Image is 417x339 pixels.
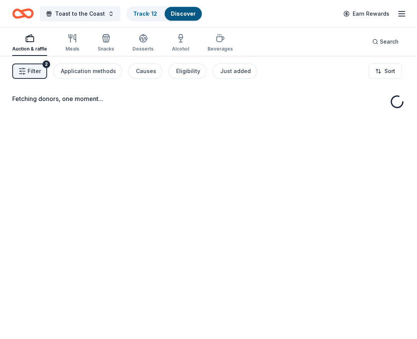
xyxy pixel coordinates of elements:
a: Earn Rewards [339,7,394,21]
a: Home [12,5,34,23]
span: Toast to the Coast [55,9,105,18]
button: Snacks [98,31,114,56]
button: Meals [65,31,79,56]
button: Search [366,34,405,49]
div: Meals [65,46,79,52]
div: Application methods [61,67,116,76]
div: Fetching donors, one moment... [12,94,405,103]
span: Search [380,37,399,46]
div: Alcohol [172,46,189,52]
button: Track· 12Discover [126,6,203,21]
span: Sort [384,67,395,76]
div: Beverages [208,46,233,52]
div: Desserts [132,46,154,52]
button: Application methods [53,64,122,79]
button: Auction & raffle [12,31,47,56]
div: Causes [136,67,156,76]
div: Just added [220,67,251,76]
button: Toast to the Coast [40,6,120,21]
div: Snacks [98,46,114,52]
span: Filter [28,67,41,76]
div: 2 [43,60,50,68]
button: Filter2 [12,64,47,79]
button: Beverages [208,31,233,56]
button: Sort [369,64,402,79]
button: Just added [213,64,257,79]
div: Auction & raffle [12,46,47,52]
a: Discover [171,10,196,17]
button: Eligibility [168,64,206,79]
button: Causes [128,64,162,79]
a: Track· 12 [133,10,157,17]
button: Alcohol [172,31,189,56]
button: Desserts [132,31,154,56]
div: Eligibility [176,67,200,76]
